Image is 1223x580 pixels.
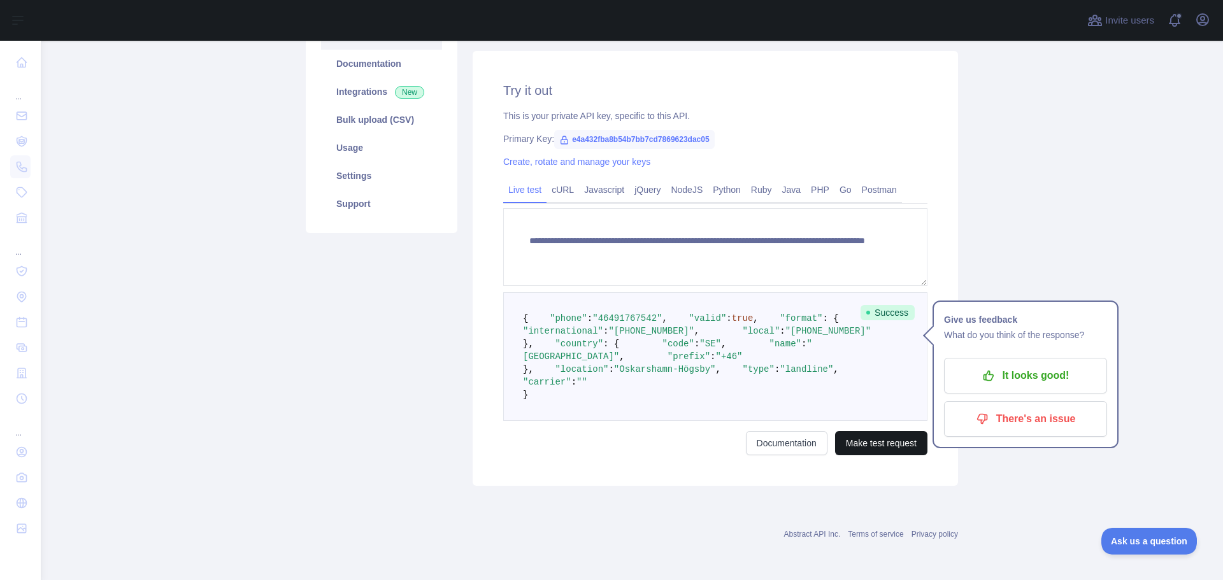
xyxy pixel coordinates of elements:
[321,50,442,78] a: Documentation
[1105,13,1154,28] span: Invite users
[662,339,694,349] span: "code"
[10,232,31,257] div: ...
[699,339,721,349] span: "SE"
[689,313,726,323] span: "valid"
[785,326,871,336] span: "[PHONE_NUMBER]"
[321,190,442,218] a: Support
[503,157,650,167] a: Create, rotate and manage your keys
[753,313,758,323] span: ,
[857,180,902,200] a: Postman
[769,339,801,349] span: "name"
[823,313,839,323] span: : {
[576,377,587,387] span: ""
[715,351,742,362] span: "+46"
[592,313,662,323] span: "46491767542"
[603,339,619,349] span: : {
[715,364,720,374] span: ,
[708,180,746,200] a: Python
[547,180,579,200] a: cURL
[743,364,775,374] span: "type"
[668,351,710,362] span: "prefix"
[710,351,715,362] span: :
[603,326,608,336] span: :
[503,180,547,200] a: Live test
[954,408,1098,430] p: There's an issue
[10,76,31,102] div: ...
[395,86,424,99] span: New
[321,134,442,162] a: Usage
[780,364,833,374] span: "landline"
[1085,10,1157,31] button: Invite users
[912,530,958,539] a: Privacy policy
[784,530,841,539] a: Abstract API Inc.
[619,351,624,362] span: ,
[555,339,603,349] span: "country"
[523,377,571,387] span: "carrier"
[10,413,31,438] div: ...
[523,313,528,323] span: {
[780,313,822,323] span: "format"
[579,180,629,200] a: Javascript
[587,313,592,323] span: :
[550,313,587,323] span: "phone"
[777,180,806,200] a: Java
[321,106,442,134] a: Bulk upload (CSV)
[555,364,608,374] span: "location"
[1101,528,1198,555] iframe: Toggle Customer Support
[944,358,1107,393] button: It looks good!
[629,180,666,200] a: jQuery
[848,530,903,539] a: Terms of service
[726,313,731,323] span: :
[503,81,927,99] h2: Try it out
[503,132,927,145] div: Primary Key:
[523,339,534,349] span: },
[746,431,827,455] a: Documentation
[523,326,603,336] span: "international"
[614,364,716,374] span: "Oskarshamn-Högsby"
[608,326,694,336] span: "[PHONE_NUMBER]"
[571,377,576,387] span: :
[801,339,806,349] span: :
[523,364,534,374] span: },
[608,364,613,374] span: :
[321,78,442,106] a: Integrations New
[721,339,726,349] span: ,
[523,390,528,400] span: }
[321,162,442,190] a: Settings
[732,313,754,323] span: true
[835,431,927,455] button: Make test request
[944,327,1107,343] p: What do you think of the response?
[503,110,927,122] div: This is your private API key, specific to this API.
[746,180,777,200] a: Ruby
[780,326,785,336] span: :
[833,364,838,374] span: ,
[662,313,667,323] span: ,
[954,365,1098,386] p: It looks good!
[742,326,780,336] span: "local"
[806,180,834,200] a: PHP
[694,326,699,336] span: ,
[694,339,699,349] span: :
[944,401,1107,437] button: There's an issue
[861,305,915,320] span: Success
[666,180,708,200] a: NodeJS
[775,364,780,374] span: :
[834,180,857,200] a: Go
[554,130,714,149] span: e4a432fba8b54b7bb7cd7869623dac05
[944,312,1107,327] h1: Give us feedback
